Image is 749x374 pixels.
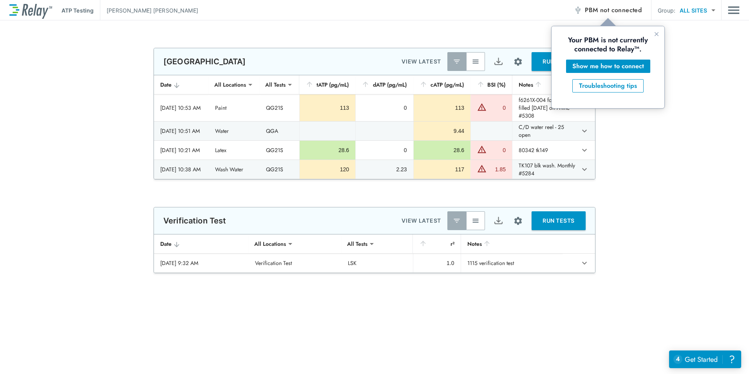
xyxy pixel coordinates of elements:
div: All Tests [260,77,291,93]
div: 120 [306,165,349,173]
th: Date [154,234,249,254]
div: All Locations [209,77,251,93]
button: expand row [578,143,591,157]
div: dATP (pg/mL) [362,80,407,89]
button: Export [489,211,508,230]
td: Latex [209,141,260,160]
div: 0 [362,104,407,112]
p: [GEOGRAPHIC_DATA] [163,57,246,66]
td: QG21S [260,94,299,121]
div: 117 [420,165,464,173]
p: VIEW LATEST [402,57,441,66]
img: Warning [477,102,487,112]
img: Export Icon [494,216,503,226]
td: C/D water reel - 25 open [512,122,577,140]
div: [DATE] 10:51 AM [160,127,203,135]
div: 113 [306,104,349,112]
td: Paint [209,94,260,121]
div: 1.85 [488,165,506,173]
img: Warning [477,164,487,173]
td: f6261X-004 foul comp filled [DATE] on A-line #5308 [512,94,577,121]
iframe: Resource center [669,350,741,368]
div: 2.23 [362,165,407,173]
p: Verification Test [163,216,226,225]
td: QG21S [260,141,299,160]
div: cATP (pg/mL) [420,80,464,89]
table: sticky table [154,234,595,273]
div: BSI (%) [477,80,506,89]
div: [DATE] 10:53 AM [160,104,203,112]
button: expand row [578,163,591,176]
div: 113 [420,104,464,112]
div: All Locations [249,236,291,252]
div: [DATE] 9:32 AM [160,259,242,267]
img: Settings Icon [513,216,523,226]
img: View All [472,58,479,65]
p: Group: [658,6,675,15]
button: Site setup [508,211,528,231]
th: Date [154,75,209,94]
div: 9.44 [420,127,464,135]
table: sticky table [154,75,595,179]
img: View All [472,217,479,225]
p: VIEW LATEST [402,216,441,225]
td: QG21S [260,160,299,179]
div: 0 [362,146,407,154]
td: 80342 tk149 [512,141,577,160]
button: RUN TESTS [532,211,586,230]
div: 1.0 [420,259,454,267]
img: Latest [453,217,461,225]
div: All Tests [342,236,373,252]
td: Wash Water [209,160,260,179]
p: ATP Testing [62,6,94,15]
td: Water [209,122,260,140]
span: not connected [600,5,642,15]
button: Export [489,52,508,71]
div: Notes [519,80,571,89]
button: expand row [578,124,591,138]
iframe: tooltip [552,26,664,108]
img: Warning [477,145,487,154]
td: LSK [342,254,413,272]
td: QGA [260,122,299,140]
img: Drawer Icon [728,3,740,18]
div: [DATE] 10:38 AM [160,165,203,173]
img: Latest [453,58,461,65]
td: 1115 verification test [461,254,563,272]
div: r² [419,239,454,249]
img: Export Icon [494,57,503,67]
img: LuminUltra Relay [9,2,52,19]
td: TK107 blk wash. Monthly #5284 [512,160,577,179]
div: 0 [488,104,506,112]
button: PBM not connected [571,2,645,18]
p: [PERSON_NAME] [PERSON_NAME] [107,6,198,15]
button: RUN TESTS [532,52,586,71]
span: PBM [585,5,642,16]
div: 28.6 [420,146,464,154]
div: Notes [467,239,557,249]
div: 28.6 [306,146,349,154]
div: 0 [488,146,506,154]
img: Settings Icon [513,57,523,67]
button: Site setup [508,51,528,72]
td: Verification Test [249,254,341,272]
img: Offline Icon [574,6,582,14]
div: [DATE] 10:21 AM [160,146,203,154]
div: tATP (pg/mL) [306,80,349,89]
button: expand row [578,256,591,270]
button: Main menu [728,3,740,18]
